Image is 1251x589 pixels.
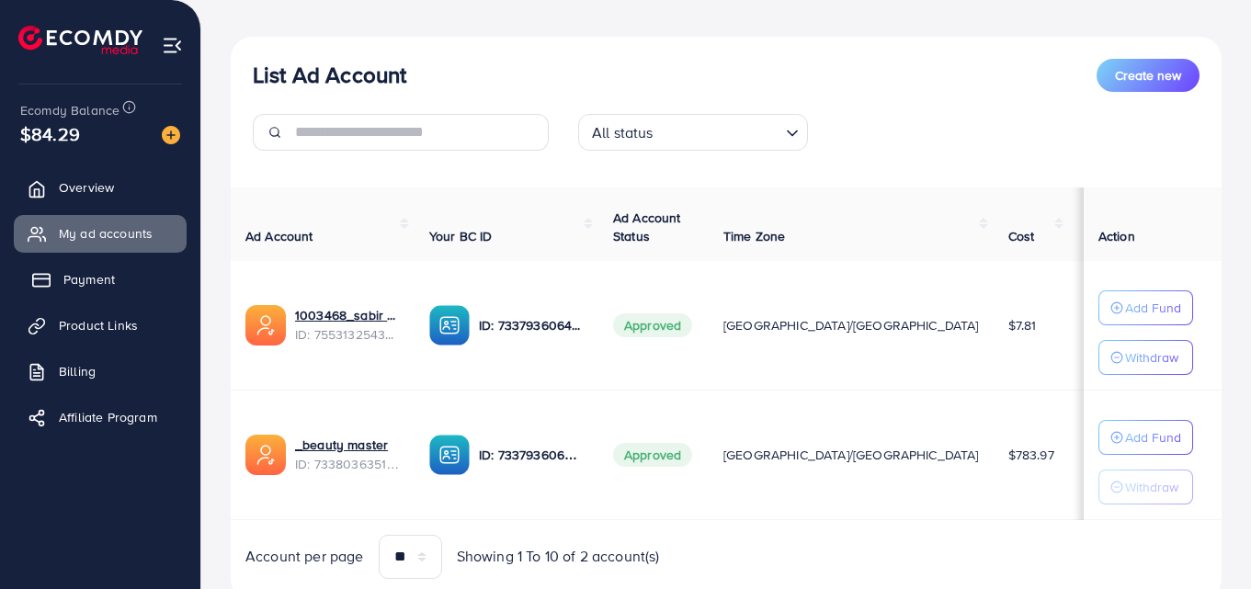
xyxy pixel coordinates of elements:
span: Create new [1115,66,1181,85]
p: ID: 7337936064855851010 [479,314,584,336]
span: Action [1098,227,1135,245]
img: image [162,126,180,144]
span: Account per page [245,546,364,567]
span: Ad Account [245,227,313,245]
button: Withdraw [1098,470,1193,504]
span: Payment [63,270,115,289]
span: Affiliate Program [59,408,157,426]
a: Billing [14,353,187,390]
span: Cost [1008,227,1035,245]
span: Approved [613,313,692,337]
span: Showing 1 To 10 of 2 account(s) [457,546,660,567]
span: My ad accounts [59,224,153,243]
span: Overview [59,178,114,197]
div: Search for option [578,114,808,151]
div: <span class='underline'>1003468_sabir bhai_1758600780219</span></br>7553132543537594376 [295,306,400,344]
span: All status [588,119,657,146]
span: Ad Account Status [613,209,681,245]
img: logo [18,26,142,54]
a: _beauty master [295,436,388,454]
div: <span class='underline'>_beauty master</span></br>7338036351016648706 [295,436,400,473]
span: $84.29 [20,120,80,147]
iframe: Chat [1173,506,1237,575]
button: Withdraw [1098,340,1193,375]
p: Withdraw [1125,476,1178,498]
span: ID: 7553132543537594376 [295,325,400,344]
button: Add Fund [1098,290,1193,325]
span: Approved [613,443,692,467]
span: Your BC ID [429,227,493,245]
p: ID: 7337936064855851010 [479,444,584,466]
a: Affiliate Program [14,399,187,436]
p: Add Fund [1125,426,1181,448]
span: $7.81 [1008,316,1037,334]
span: Time Zone [723,227,785,245]
a: Payment [14,261,187,298]
img: ic-ads-acc.e4c84228.svg [245,435,286,475]
img: ic-ba-acc.ded83a64.svg [429,305,470,345]
a: Product Links [14,307,187,344]
input: Search for option [659,116,779,146]
span: $783.97 [1008,446,1054,464]
button: Create new [1097,59,1200,92]
a: My ad accounts [14,215,187,252]
span: [GEOGRAPHIC_DATA]/[GEOGRAPHIC_DATA] [723,446,979,464]
img: menu [162,35,183,56]
a: Overview [14,169,187,206]
h3: List Ad Account [253,62,406,88]
span: Billing [59,362,96,380]
button: Add Fund [1098,420,1193,455]
span: [GEOGRAPHIC_DATA]/[GEOGRAPHIC_DATA] [723,316,979,334]
a: 1003468_sabir bhai_1758600780219 [295,306,400,324]
img: ic-ba-acc.ded83a64.svg [429,435,470,475]
p: Withdraw [1125,346,1178,368]
span: Product Links [59,316,138,334]
span: ID: 7338036351016648706 [295,455,400,473]
p: Add Fund [1125,297,1181,319]
span: Ecomdy Balance [20,101,119,119]
img: ic-ads-acc.e4c84228.svg [245,305,286,345]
